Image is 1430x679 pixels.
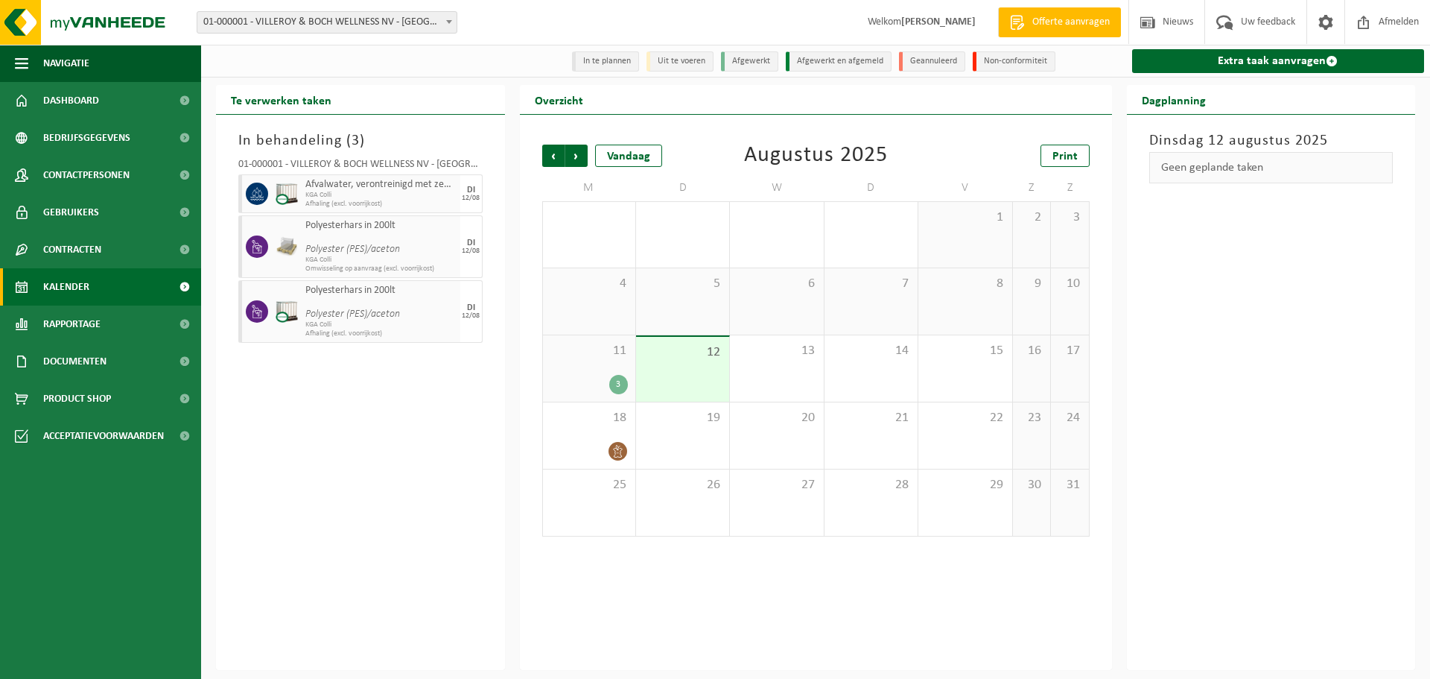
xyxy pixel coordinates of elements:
span: Print [1052,151,1078,162]
li: Uit te voeren [646,51,714,72]
span: 14 [832,343,910,359]
span: 17 [1058,343,1081,359]
td: M [542,174,636,201]
li: Afgewerkt en afgemeld [786,51,892,72]
img: PB-IC-CU [276,300,298,323]
td: Z [1051,174,1089,201]
a: Extra taak aanvragen [1132,49,1425,73]
span: 1 [926,209,1004,226]
span: 22 [926,410,1004,426]
li: In te plannen [572,51,639,72]
span: 25 [550,477,628,493]
span: 29 [926,477,1004,493]
span: Polyesterhars in 200lt [305,220,457,232]
span: Afhaling (excl. voorrijkost) [305,329,457,338]
span: Contactpersonen [43,157,130,194]
a: Print [1040,145,1090,167]
span: Kalender [43,268,89,306]
h2: Dagplanning [1127,85,1221,114]
span: 16 [1020,343,1043,359]
span: Vorige [542,145,565,167]
td: D [824,174,918,201]
span: 4 [550,276,628,292]
td: Z [1013,174,1051,201]
span: 27 [737,477,816,493]
li: Non-conformiteit [973,51,1055,72]
span: 12 [643,344,722,361]
span: 18 [550,410,628,426]
span: 19 [643,410,722,426]
span: Dashboard [43,82,99,119]
i: Polyester (PES)/aceton [305,244,400,255]
img: PB-IC-CU [276,183,298,205]
div: 12/08 [462,247,480,255]
span: 9 [1020,276,1043,292]
span: Afvalwater, verontreinigd met zeepresten [305,179,457,191]
span: 11 [550,343,628,359]
div: DI [467,239,475,247]
div: DI [467,303,475,312]
div: 3 [609,375,628,394]
span: Contracten [43,231,101,268]
div: 12/08 [462,195,480,202]
span: KGA Colli [305,256,457,265]
span: Gebruikers [43,194,99,231]
span: 3 [352,133,360,148]
h2: Overzicht [520,85,598,114]
span: 13 [737,343,816,359]
span: Offerte aanvragen [1029,15,1113,30]
span: Documenten [43,343,107,380]
h2: Te verwerken taken [216,85,346,114]
span: 2 [1020,209,1043,226]
span: 26 [643,477,722,493]
span: Afhaling (excl. voorrijkost) [305,200,457,209]
span: 20 [737,410,816,426]
span: 21 [832,410,910,426]
i: Polyester (PES)/aceton [305,309,400,320]
div: Geen geplande taken [1149,152,1394,183]
span: Rapportage [43,306,101,343]
div: DI [467,186,475,195]
span: 15 [926,343,1004,359]
span: Navigatie [43,45,89,82]
span: KGA Colli [305,191,457,200]
span: 5 [643,276,722,292]
span: Product Shop [43,380,111,417]
td: V [918,174,1012,201]
td: W [730,174,824,201]
span: 6 [737,276,816,292]
strong: [PERSON_NAME] [901,16,976,28]
td: D [636,174,730,201]
div: Vandaag [595,145,662,167]
span: 10 [1058,276,1081,292]
span: 30 [1020,477,1043,493]
span: 7 [832,276,910,292]
span: 01-000001 - VILLEROY & BOCH WELLNESS NV - ROESELARE [197,12,457,33]
a: Offerte aanvragen [998,7,1121,37]
span: Omwisseling op aanvraag (excl. voorrijkost) [305,265,457,274]
h3: Dinsdag 12 augustus 2025 [1149,130,1394,152]
h3: In behandeling ( ) [238,130,483,152]
span: Bedrijfsgegevens [43,119,130,157]
span: 3 [1058,209,1081,226]
div: 12/08 [462,312,480,320]
span: 24 [1058,410,1081,426]
img: LP-PA-00000-WDN-11 [276,236,298,258]
span: Volgende [565,145,588,167]
span: Acceptatievoorwaarden [43,417,164,455]
span: 01-000001 - VILLEROY & BOCH WELLNESS NV - ROESELARE [197,11,457,34]
span: 23 [1020,410,1043,426]
span: Polyesterhars in 200lt [305,285,457,297]
li: Geannuleerd [899,51,965,72]
span: 8 [926,276,1004,292]
span: 31 [1058,477,1081,493]
div: 01-000001 - VILLEROY & BOCH WELLNESS NV - [GEOGRAPHIC_DATA] [238,160,483,174]
span: KGA Colli [305,320,457,329]
li: Afgewerkt [721,51,778,72]
span: 28 [832,477,910,493]
div: Augustus 2025 [744,145,888,167]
